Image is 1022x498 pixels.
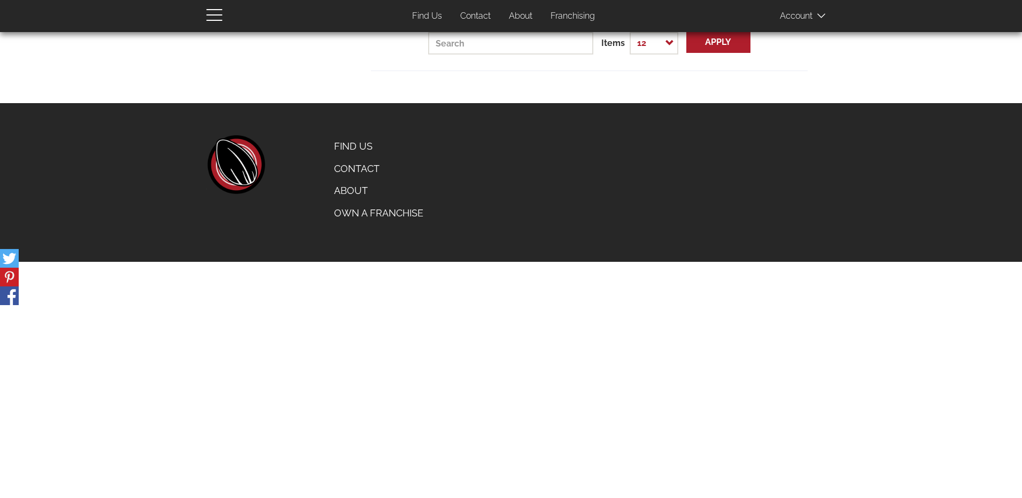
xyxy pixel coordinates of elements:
a: Find Us [404,6,450,27]
a: Contact [452,6,499,27]
a: Find Us [326,135,431,158]
a: About [501,6,540,27]
a: About [326,180,431,202]
a: home [206,135,265,194]
a: Own a Franchise [326,202,431,224]
a: Contact [326,158,431,180]
label: Items [601,37,625,50]
a: Franchising [543,6,603,27]
button: Apply [686,32,750,53]
input: Search [428,32,593,55]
